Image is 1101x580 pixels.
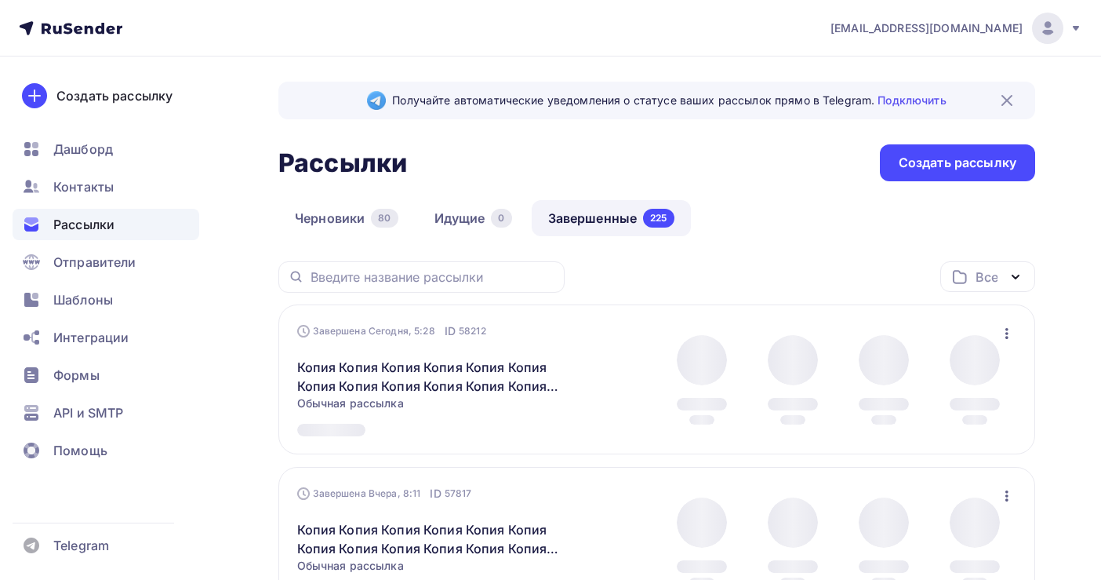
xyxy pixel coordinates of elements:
a: Черновики80 [278,200,415,236]
div: 0 [491,209,511,228]
input: Введите название рассылки [311,268,555,286]
a: Формы [13,359,199,391]
a: Рассылки [13,209,199,240]
a: Контакты [13,171,199,202]
span: ID [430,486,441,502]
span: Контакты [53,177,114,196]
a: Шаблоны [13,284,199,316]
span: Telegram [53,536,109,555]
div: Создать рассылку [56,86,173,105]
a: [EMAIL_ADDRESS][DOMAIN_NAME] [830,13,1082,44]
span: Получайте автоматические уведомления о статусе ваших рассылок прямо в Telegram. [392,93,946,108]
div: Все [976,268,997,286]
span: Интеграции [53,328,129,347]
span: ID [445,323,456,339]
div: Завершена Сегодня, 5:28 [297,323,486,339]
span: 58212 [459,323,486,339]
span: Обычная рассылка [297,558,404,574]
h2: Рассылки [278,148,407,179]
a: Копия Копия Копия Копия Копия Копия Копия Копия Копия Копия Копия Копия Копия Копия Копия Копия К... [297,358,566,396]
a: Отправители [13,246,199,278]
div: Создать рассылку [899,154,1016,172]
span: 57817 [445,486,472,502]
span: Дашборд [53,140,113,159]
a: Подключить [878,93,946,107]
span: Рассылки [53,215,114,234]
span: API и SMTP [53,403,123,422]
span: Формы [53,366,100,385]
span: Помощь [53,441,107,460]
span: Отправители [53,253,136,272]
a: Дашборд [13,133,199,165]
span: Шаблоны [53,290,113,309]
div: 225 [643,209,674,228]
span: [EMAIL_ADDRESS][DOMAIN_NAME] [830,20,1023,36]
a: Копия Копия Копия Копия Копия Копия Копия Копия Копия Копия Копия Копия Копия Копия Копия Копия К... [297,520,566,558]
a: Идущие0 [418,200,529,236]
a: Завершенные225 [532,200,691,236]
div: 80 [371,209,398,228]
div: Завершена Вчера, 8:11 [297,486,472,502]
button: Все [940,261,1035,292]
img: Telegram [367,91,386,110]
span: Обычная рассылка [297,396,404,411]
